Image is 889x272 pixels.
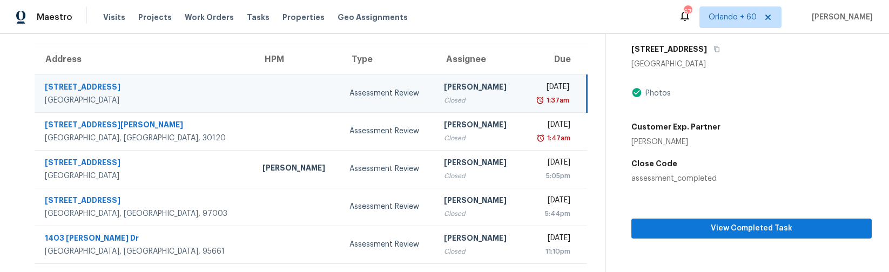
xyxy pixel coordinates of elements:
div: Closed [444,95,514,106]
div: [DATE] [531,195,570,208]
div: 1:47am [545,133,570,144]
div: [PERSON_NAME] [444,81,514,95]
div: Closed [444,208,514,219]
div: [DATE] [531,119,570,133]
div: 5:05pm [531,171,570,181]
div: [GEOGRAPHIC_DATA] [45,171,245,181]
button: Copy Address [707,39,722,59]
img: Artifact Present Icon [631,87,642,98]
div: Assessment Review [349,88,427,99]
div: [GEOGRAPHIC_DATA], [GEOGRAPHIC_DATA], 30120 [45,133,245,144]
div: Closed [444,246,514,257]
div: 5:44pm [531,208,570,219]
div: [PERSON_NAME] [444,195,514,208]
div: 1403 [PERSON_NAME] Dr [45,233,245,246]
div: [DATE] [531,233,570,246]
h5: Customer Exp. Partner [631,121,720,132]
span: Tasks [247,13,270,21]
div: 671 [684,6,691,17]
button: View Completed Task [631,219,872,239]
span: [PERSON_NAME] [807,12,873,23]
span: Work Orders [185,12,234,23]
div: Photos [642,88,671,99]
div: [PERSON_NAME] [444,233,514,246]
div: 1:37am [544,95,569,106]
div: [DATE] [531,157,570,171]
span: Geo Assignments [338,12,408,23]
div: [STREET_ADDRESS][PERSON_NAME] [45,119,245,133]
span: Projects [138,12,172,23]
div: [PERSON_NAME] [444,119,514,133]
div: Closed [444,133,514,144]
div: Assessment Review [349,164,427,174]
span: Properties [282,12,325,23]
div: [STREET_ADDRESS] [45,195,245,208]
img: Overdue Alarm Icon [536,133,545,144]
div: [STREET_ADDRESS] [45,81,245,95]
div: [PERSON_NAME] [631,137,720,147]
th: Type [341,44,435,74]
div: Assessment Review [349,239,427,250]
div: [DATE] [531,81,570,95]
div: assessment_completed [631,173,872,184]
div: [GEOGRAPHIC_DATA], [GEOGRAPHIC_DATA], 97003 [45,208,245,219]
h5: [STREET_ADDRESS] [631,44,707,55]
div: [STREET_ADDRESS] [45,157,245,171]
div: [GEOGRAPHIC_DATA], [GEOGRAPHIC_DATA], 95661 [45,246,245,257]
img: Overdue Alarm Icon [536,95,544,106]
span: View Completed Task [640,222,863,235]
div: [GEOGRAPHIC_DATA] [45,95,245,106]
div: 11:10pm [531,246,570,257]
div: Assessment Review [349,201,427,212]
div: [PERSON_NAME] [262,162,332,176]
th: Due [522,44,587,74]
th: Assignee [435,44,522,74]
div: Assessment Review [349,126,427,137]
span: Maestro [37,12,72,23]
div: Closed [444,171,514,181]
div: [GEOGRAPHIC_DATA] [631,59,872,70]
th: HPM [254,44,341,74]
div: [PERSON_NAME] [444,157,514,171]
th: Address [35,44,254,74]
h5: Close Code [631,158,872,169]
span: Visits [103,12,125,23]
span: Orlando + 60 [709,12,757,23]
